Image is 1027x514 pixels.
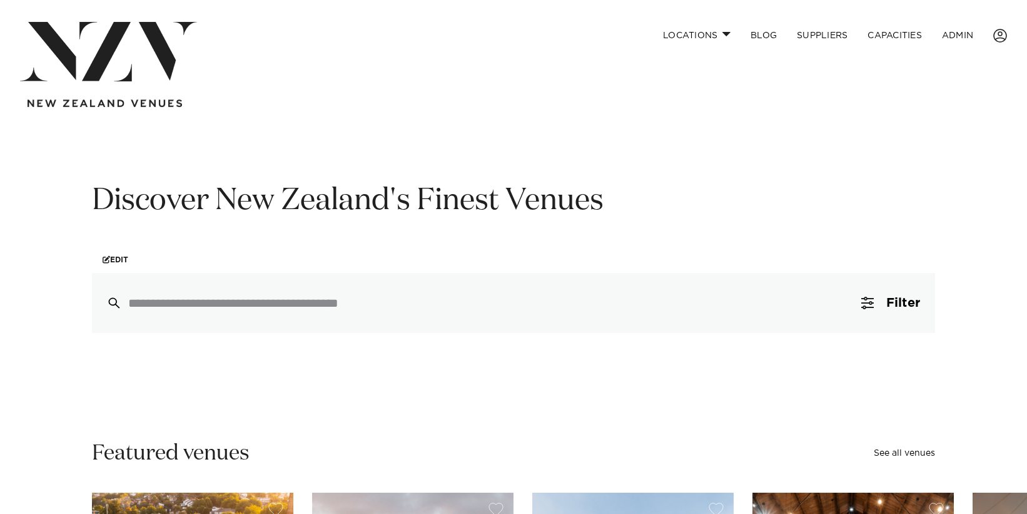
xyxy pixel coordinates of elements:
[932,22,983,49] a: ADMIN
[858,22,932,49] a: Capacities
[20,22,197,81] img: nzv-logo.png
[28,100,182,108] img: new-zealand-venues-text.png
[787,22,858,49] a: SUPPLIERS
[653,22,741,49] a: Locations
[846,273,935,333] button: Filter
[92,246,139,273] a: Edit
[886,297,920,309] span: Filter
[741,22,787,49] a: BLOG
[92,439,250,468] h2: Featured venues
[874,449,935,458] a: See all venues
[92,182,935,221] h1: Discover New Zealand's Finest Venues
